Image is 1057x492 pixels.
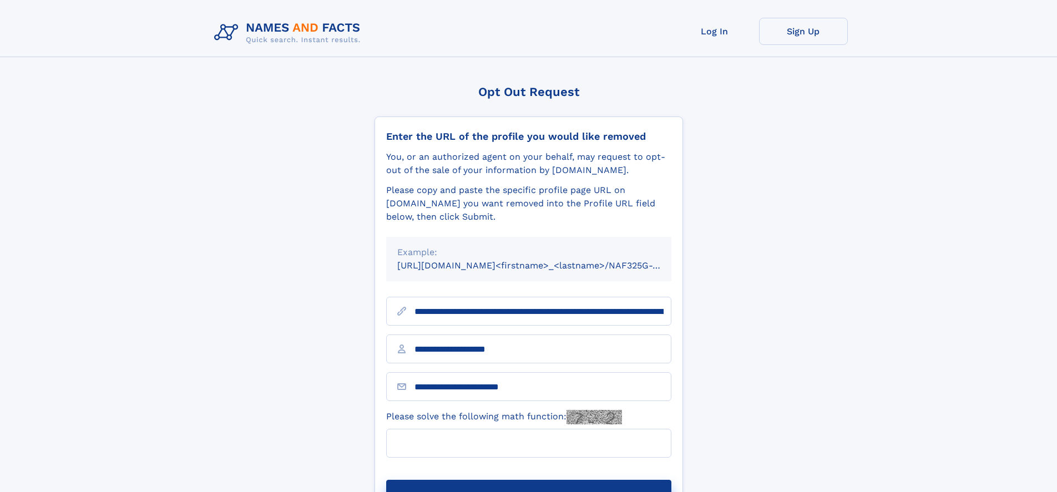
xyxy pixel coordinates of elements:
a: Sign Up [759,18,848,45]
img: Logo Names and Facts [210,18,370,48]
div: Example: [397,246,660,259]
div: Please copy and paste the specific profile page URL on [DOMAIN_NAME] you want removed into the Pr... [386,184,671,224]
div: Enter the URL of the profile you would like removed [386,130,671,143]
div: You, or an authorized agent on your behalf, may request to opt-out of the sale of your informatio... [386,150,671,177]
div: Opt Out Request [375,85,683,99]
label: Please solve the following math function: [386,410,622,424]
a: Log In [670,18,759,45]
small: [URL][DOMAIN_NAME]<firstname>_<lastname>/NAF325G-xxxxxxxx [397,260,692,271]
